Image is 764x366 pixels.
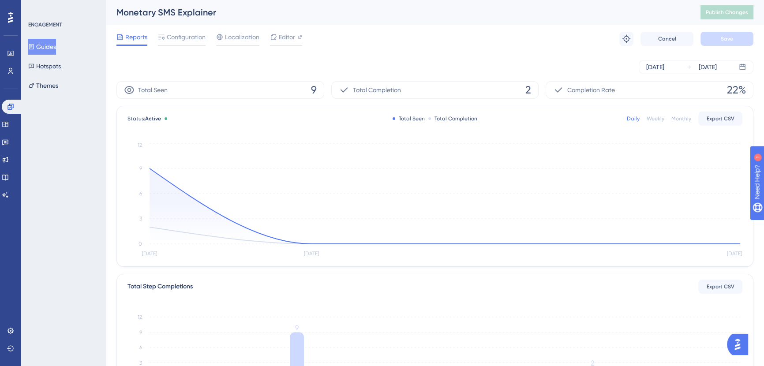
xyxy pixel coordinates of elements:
[706,9,748,16] span: Publish Changes
[567,85,615,95] span: Completion Rate
[698,280,742,294] button: Export CSV
[167,32,206,42] span: Configuration
[138,85,168,95] span: Total Seen
[647,115,664,122] div: Weekly
[727,331,753,358] iframe: UserGuiding AI Assistant Launcher
[116,6,678,19] div: Monetary SMS Explainer
[127,281,193,292] div: Total Step Completions
[393,115,425,122] div: Total Seen
[139,329,142,336] tspan: 9
[61,4,64,11] div: 1
[700,5,753,19] button: Publish Changes
[127,115,161,122] span: Status:
[721,35,733,42] span: Save
[295,324,299,332] tspan: 9
[138,142,142,148] tspan: 12
[142,250,157,257] tspan: [DATE]
[640,32,693,46] button: Cancel
[671,115,691,122] div: Monthly
[353,85,401,95] span: Total Completion
[139,344,142,351] tspan: 6
[145,116,161,122] span: Active
[279,32,295,42] span: Editor
[225,32,259,42] span: Localization
[658,35,676,42] span: Cancel
[525,83,531,97] span: 2
[707,115,734,122] span: Export CSV
[698,112,742,126] button: Export CSV
[699,62,717,72] div: [DATE]
[139,165,142,172] tspan: 9
[21,2,55,13] span: Need Help?
[28,58,61,74] button: Hotspots
[707,283,734,290] span: Export CSV
[646,62,664,72] div: [DATE]
[727,250,742,257] tspan: [DATE]
[28,39,56,55] button: Guides
[727,83,746,97] span: 22%
[428,115,477,122] div: Total Completion
[28,78,58,93] button: Themes
[700,32,753,46] button: Save
[138,314,142,320] tspan: 12
[627,115,640,122] div: Daily
[139,216,142,222] tspan: 3
[139,190,142,197] tspan: 6
[304,250,319,257] tspan: [DATE]
[28,21,62,28] div: ENGAGEMENT
[139,241,142,247] tspan: 0
[125,32,147,42] span: Reports
[311,83,317,97] span: 9
[139,360,142,366] tspan: 3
